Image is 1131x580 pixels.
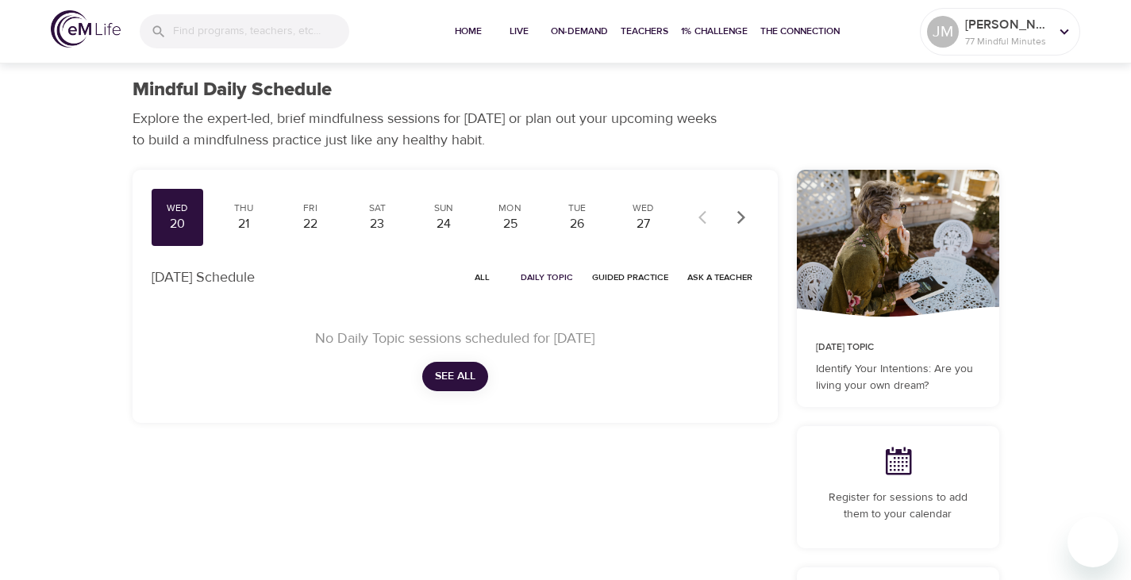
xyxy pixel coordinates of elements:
[490,202,530,215] div: Mon
[457,265,508,290] button: All
[687,270,752,285] span: Ask a Teacher
[435,367,475,386] span: See All
[927,16,959,48] div: JM
[965,34,1049,48] p: 77 Mindful Minutes
[500,23,538,40] span: Live
[171,328,740,349] p: No Daily Topic sessions scheduled for [DATE]
[816,340,980,355] p: [DATE] Topic
[357,215,397,233] div: 23
[133,108,728,151] p: Explore the expert-led, brief mindfulness sessions for [DATE] or plan out your upcoming weeks to ...
[290,215,330,233] div: 22
[965,15,1049,34] p: [PERSON_NAME]
[422,362,488,391] button: See All
[592,270,668,285] span: Guided Practice
[760,23,840,40] span: The Connection
[464,270,502,285] span: All
[51,10,121,48] img: logo
[514,265,579,290] button: Daily Topic
[624,215,664,233] div: 27
[224,215,264,233] div: 21
[557,202,597,215] div: Tue
[224,202,264,215] div: Thu
[290,202,330,215] div: Fri
[424,215,464,233] div: 24
[521,270,573,285] span: Daily Topic
[621,23,668,40] span: Teachers
[816,361,980,394] p: Identify Your Intentions: Are you living your own dream?
[158,202,198,215] div: Wed
[681,265,759,290] button: Ask a Teacher
[173,14,349,48] input: Find programs, teachers, etc...
[424,202,464,215] div: Sun
[624,202,664,215] div: Wed
[1068,517,1118,567] iframe: Button to launch messaging window
[816,490,980,523] p: Register for sessions to add them to your calendar
[449,23,487,40] span: Home
[158,215,198,233] div: 20
[681,23,748,40] span: 1% Challenge
[586,265,675,290] button: Guided Practice
[152,267,255,288] p: [DATE] Schedule
[490,215,530,233] div: 25
[551,23,608,40] span: On-Demand
[357,202,397,215] div: Sat
[133,79,332,102] h1: Mindful Daily Schedule
[557,215,597,233] div: 26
